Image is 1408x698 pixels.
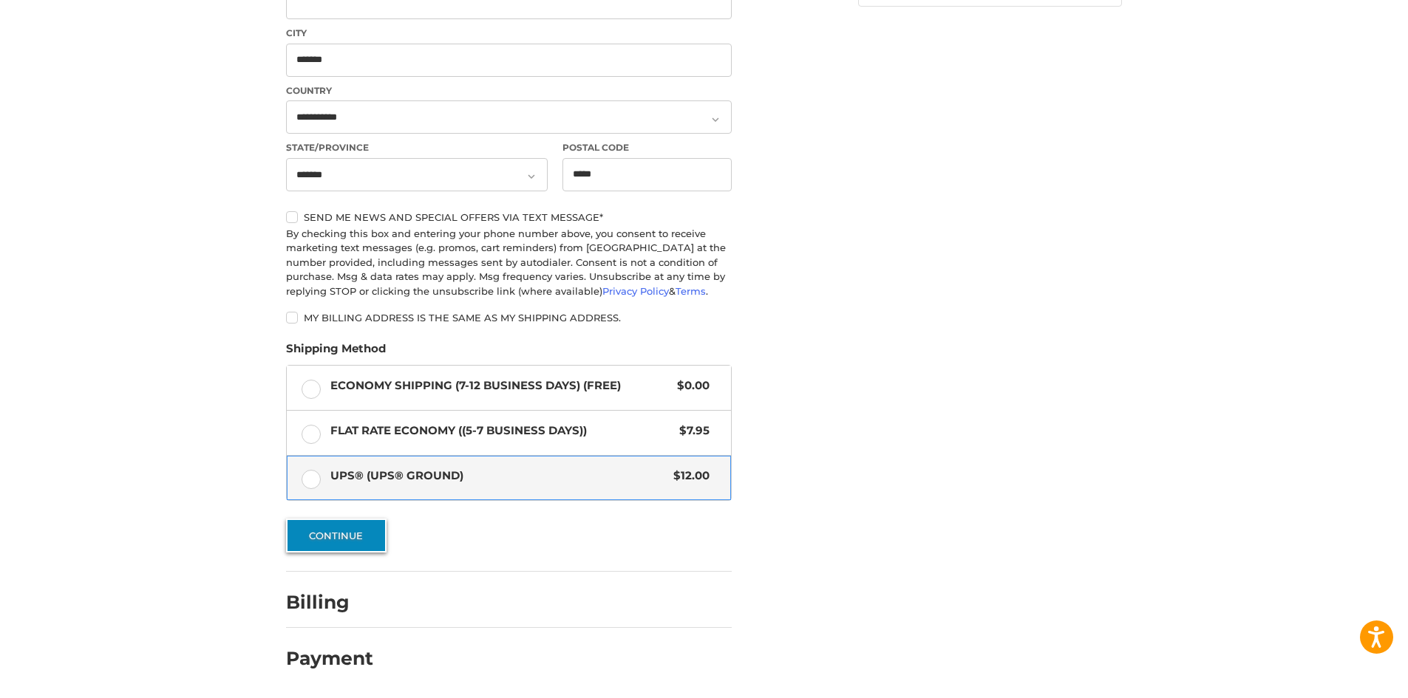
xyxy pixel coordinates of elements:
span: UPS® (UPS® Ground) [330,468,667,485]
a: Privacy Policy [602,285,669,297]
div: By checking this box and entering your phone number above, you consent to receive marketing text ... [286,227,732,299]
span: $7.95 [672,422,710,439]
a: Terms [676,285,706,297]
label: Country [286,84,732,97]
span: Flat Rate Economy ((5-7 Business Days)) [330,422,673,439]
span: $0.00 [670,377,710,394]
h2: Payment [286,647,373,670]
span: Economy Shipping (7-12 Business Days) (Free) [330,377,670,394]
label: State/Province [286,141,548,154]
legend: Shipping Method [286,341,386,364]
label: Postal Code [562,141,732,154]
label: City [286,27,732,40]
button: Continue [286,519,387,552]
span: $12.00 [666,468,710,485]
label: Send me news and special offers via text message* [286,211,732,223]
h2: Billing [286,591,373,614]
label: My billing address is the same as my shipping address. [286,312,732,324]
